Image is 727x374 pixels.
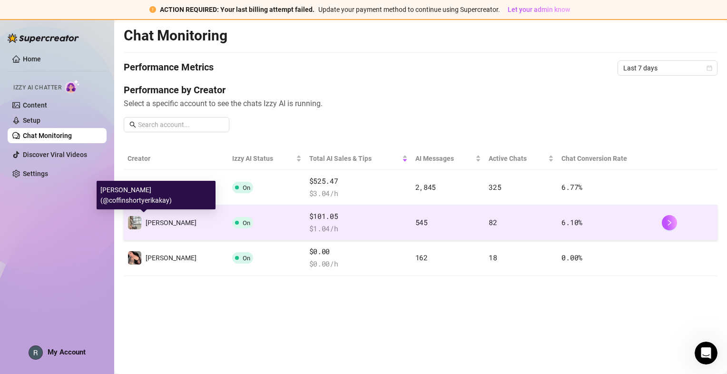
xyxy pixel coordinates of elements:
input: Search account... [138,119,224,130]
span: 6.77 % [561,182,582,192]
th: Chat Conversion Rate [558,148,658,170]
span: 18 [489,253,497,262]
th: Active Chats [485,148,558,170]
img: AI Chatter [65,79,80,93]
span: Active Chats [489,153,546,164]
span: 82 [489,217,497,227]
span: $0.00 [309,246,408,257]
img: ACg8ocKMtioUysnr6KXmIRnoaijyRoZ45Q53zcru6JUnHemPBo47Yg=s96-c [29,346,42,359]
th: Total AI Sales & Tips [305,148,412,170]
span: [PERSON_NAME] [146,254,196,262]
span: Select a specific account to see the chats Izzy AI is running. [124,98,717,109]
img: Bonnie [128,251,141,265]
span: right [666,219,673,226]
a: Home [23,55,41,63]
a: Setup [23,117,40,124]
span: 6.10 % [561,217,582,227]
button: right [662,215,677,230]
a: Discover Viral Videos [23,151,87,158]
button: Let your admin know [504,4,574,15]
span: 545 [415,217,428,227]
span: Let your admin know [508,6,570,13]
span: $ 0.00 /h [309,258,408,270]
span: 0.00 % [561,253,582,262]
span: Last 7 days [623,61,712,75]
span: 2,845 [415,182,436,192]
th: AI Messages [412,148,485,170]
img: logo-BBDzfeDw.svg [8,33,79,43]
strong: ACTION REQUIRED: Your last billing attempt failed. [160,6,314,13]
span: $ 1.04 /h [309,223,408,235]
span: Izzy AI Chatter [13,83,61,92]
a: Chat Monitoring [23,132,72,139]
a: Settings [23,170,48,177]
span: 162 [415,253,428,262]
a: Content [23,101,47,109]
span: exclamation-circle [149,6,156,13]
span: My Account [48,348,86,356]
th: Creator [124,148,228,170]
span: 325 [489,182,501,192]
h4: Performance by Creator [124,83,717,97]
span: On [243,219,250,226]
span: calendar [707,65,712,71]
div: [PERSON_NAME] (@coffinshortyerikakay) [97,181,216,209]
span: On [243,184,250,191]
iframe: Intercom live chat [695,342,717,364]
span: Total AI Sales & Tips [309,153,400,164]
span: $101.05 [309,211,408,222]
h2: Chat Monitoring [124,27,227,45]
span: $525.47 [309,176,408,187]
span: [PERSON_NAME] [146,219,196,226]
span: On [243,255,250,262]
span: search [129,121,136,128]
h4: Performance Metrics [124,60,214,76]
th: Izzy AI Status [228,148,305,170]
span: Izzy AI Status [232,153,294,164]
span: Update your payment method to continue using Supercreator. [318,6,500,13]
img: Erika [128,216,141,229]
span: $ 3.04 /h [309,188,408,199]
span: AI Messages [415,153,474,164]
